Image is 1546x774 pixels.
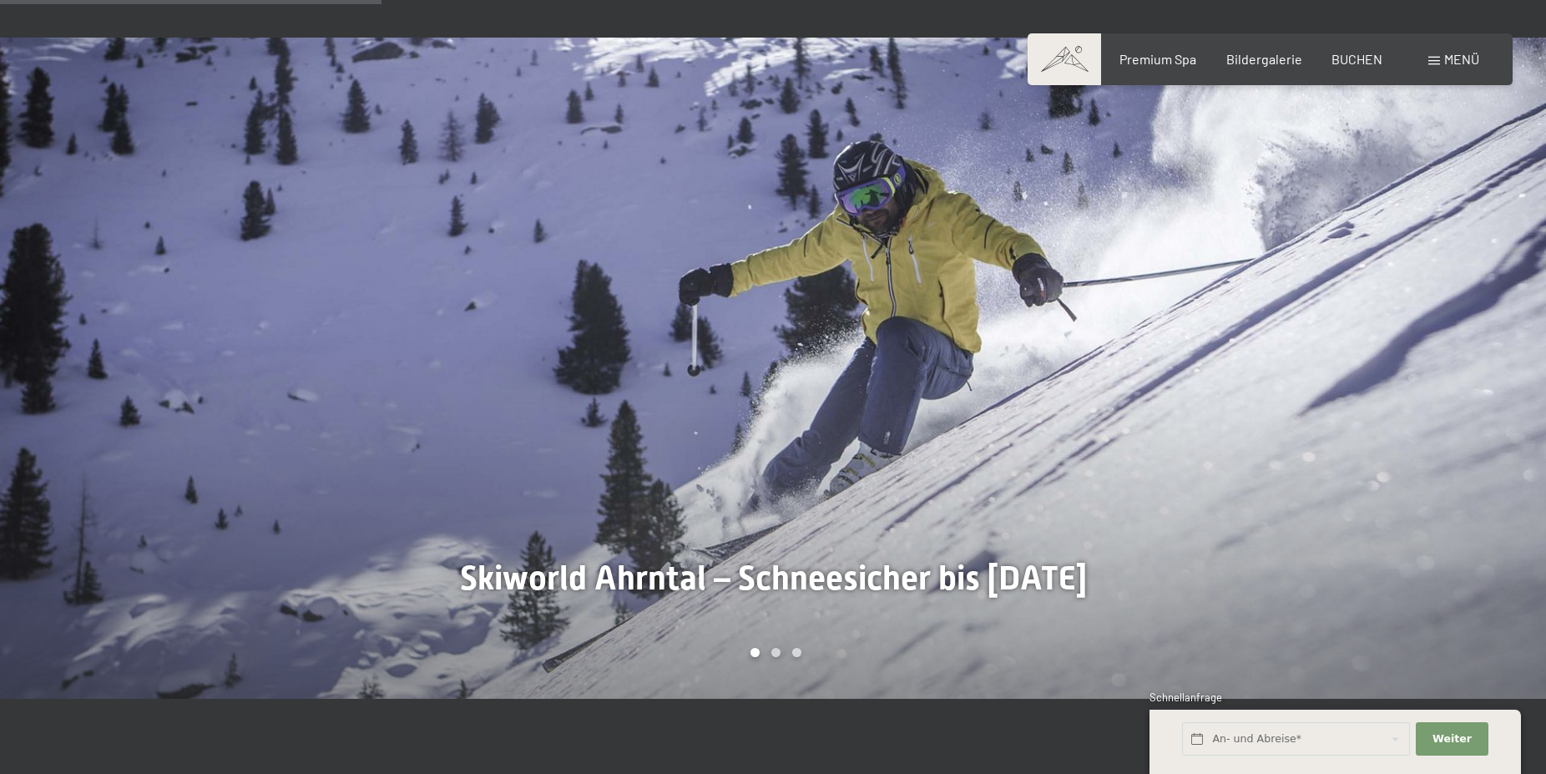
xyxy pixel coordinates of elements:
[1331,51,1382,67] a: BUCHEN
[771,648,781,657] div: Carousel Page 2
[750,648,760,657] div: Carousel Page 1 (Current Slide)
[1432,731,1472,746] span: Weiter
[1149,691,1222,704] span: Schnellanfrage
[792,648,801,657] div: Carousel Page 3
[745,648,801,657] div: Carousel Pagination
[1416,722,1488,756] button: Weiter
[1226,51,1302,67] a: Bildergalerie
[1119,51,1196,67] a: Premium Spa
[1444,51,1479,67] span: Menü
